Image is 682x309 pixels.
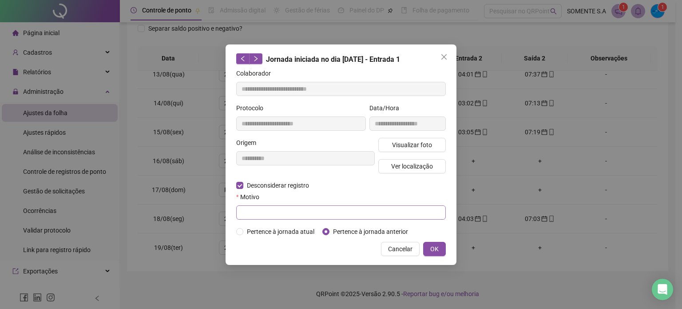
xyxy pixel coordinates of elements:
[381,242,420,256] button: Cancelar
[437,50,451,64] button: Close
[388,244,412,254] span: Cancelar
[253,56,259,62] span: right
[430,244,439,254] span: OK
[240,56,246,62] span: left
[236,192,265,202] label: Motivo
[236,138,262,148] label: Origem
[236,68,277,78] label: Colaborador
[378,159,446,173] button: Ver localização
[369,103,405,113] label: Data/Hora
[392,140,432,150] span: Visualizar foto
[236,53,250,64] button: left
[329,227,412,237] span: Pertence à jornada anterior
[391,161,433,171] span: Ver localização
[236,53,446,65] div: Jornada iniciada no dia [DATE] - Entrada 1
[249,53,262,64] button: right
[652,279,673,300] div: Open Intercom Messenger
[243,227,318,237] span: Pertence à jornada atual
[236,103,269,113] label: Protocolo
[243,181,313,190] span: Desconsiderar registro
[378,138,446,152] button: Visualizar foto
[423,242,446,256] button: OK
[440,53,448,60] span: close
